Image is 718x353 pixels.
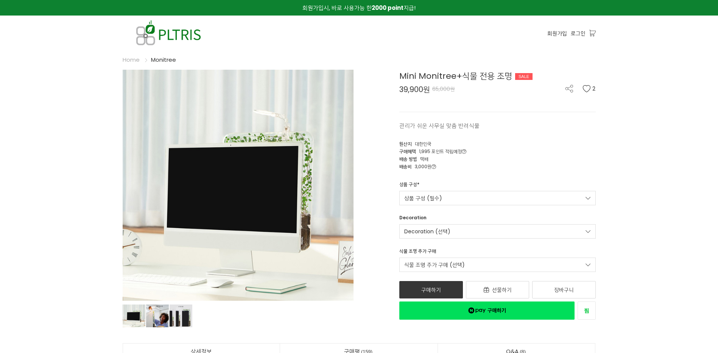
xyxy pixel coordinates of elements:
[432,85,455,93] span: 65,000원
[399,86,430,93] span: 39,900원
[420,156,428,162] span: 택배
[532,281,596,298] a: 장바구니
[302,4,416,12] span: 회원가입시, 바로 사용가능 한 지급!
[415,141,431,147] span: 대한민국
[466,281,530,298] a: 선물하기
[123,56,140,64] a: Home
[399,141,412,147] span: 원산지
[399,191,596,205] a: 상품 구성 (필수)
[399,248,436,258] div: 식물 조명 추가 구매
[399,214,427,224] div: Decoration
[399,224,596,239] a: Decoration (선택)
[399,156,417,162] span: 배송 방법
[372,4,403,12] strong: 2000 point
[399,181,419,191] div: 상품 구성
[399,301,575,320] a: 새창
[399,121,596,130] p: 관리가 쉬운 사무실 맞춤 반려식물
[419,148,466,155] span: 1,995 포인트 적립예정
[582,85,596,92] button: 2
[592,85,596,92] span: 2
[399,148,416,155] span: 구매혜택
[571,29,586,37] a: 로그인
[151,56,176,64] a: Monitree
[547,29,567,37] a: 회원가입
[515,73,533,80] div: SALE
[399,163,412,170] span: 배송비
[399,258,596,272] a: 식물 조명 추가 구매 (선택)
[399,281,463,298] a: 구매하기
[415,163,436,170] span: 3,000원
[399,70,596,82] div: Mini Monitree+식물 전용 조명
[578,301,596,320] a: 새창
[492,286,512,294] span: 선물하기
